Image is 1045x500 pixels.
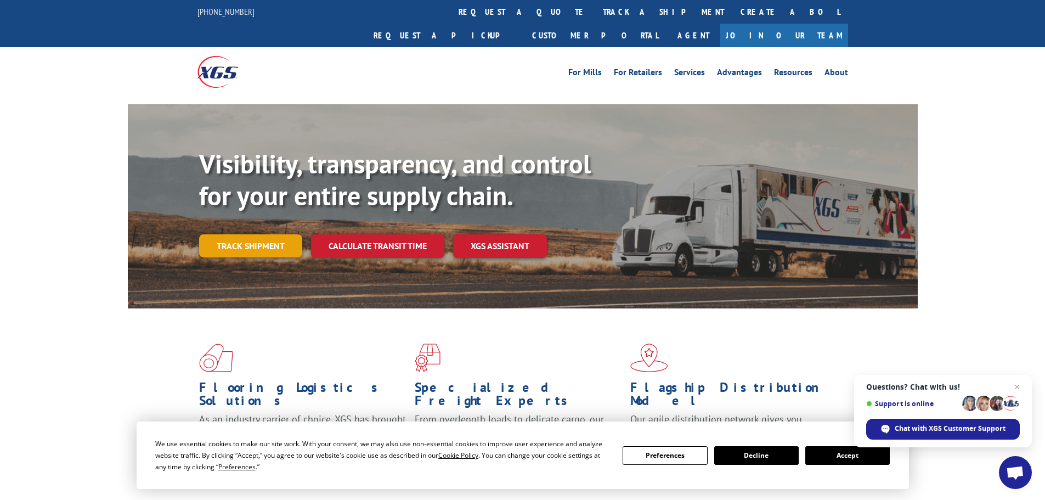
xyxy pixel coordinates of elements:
span: Support is online [866,400,958,408]
span: As an industry carrier of choice, XGS has brought innovation and dedication to flooring logistics... [199,413,406,452]
img: xgs-icon-focused-on-flooring-red [415,344,440,372]
a: Agent [666,24,720,47]
a: Services [674,68,705,80]
span: Chat with XGS Customer Support [895,424,1006,434]
a: [PHONE_NUMBER] [197,6,255,17]
span: Close chat [1010,380,1024,394]
h1: Flagship Distribution Model [630,381,838,413]
span: Questions? Chat with us! [866,383,1020,391]
button: Preferences [623,446,707,465]
div: Cookie Consent Prompt [137,422,909,489]
a: Customer Portal [524,24,666,47]
h1: Flooring Logistics Solutions [199,381,406,413]
a: XGS ASSISTANT [453,234,547,258]
a: Join Our Team [720,24,848,47]
a: For Mills [568,68,602,80]
p: From overlength loads to delicate cargo, our experienced staff knows the best way to move your fr... [415,413,622,462]
img: xgs-icon-flagship-distribution-model-red [630,344,668,372]
button: Decline [714,446,799,465]
button: Accept [805,446,890,465]
a: Track shipment [199,234,302,257]
span: Preferences [218,462,256,471]
div: Open chat [999,456,1032,489]
a: About [824,68,848,80]
a: Advantages [717,68,762,80]
div: We use essential cookies to make our site work. With your consent, we may also use non-essential ... [155,438,609,473]
span: Our agile distribution network gives you nationwide inventory management on demand. [630,413,832,439]
a: Request a pickup [365,24,524,47]
h1: Specialized Freight Experts [415,381,622,413]
a: Resources [774,68,812,80]
b: Visibility, transparency, and control for your entire supply chain. [199,147,591,212]
a: Calculate transit time [311,234,444,258]
img: xgs-icon-total-supply-chain-intelligence-red [199,344,233,372]
div: Chat with XGS Customer Support [866,419,1020,440]
a: For Retailers [614,68,662,80]
span: Cookie Policy [438,451,478,460]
